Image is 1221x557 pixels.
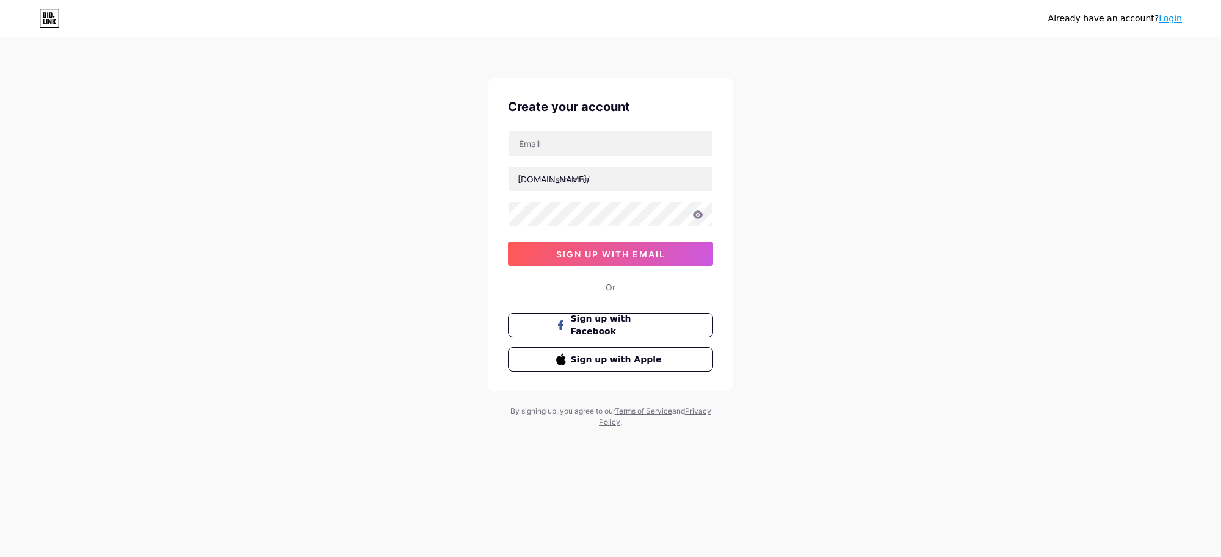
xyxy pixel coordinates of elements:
div: By signing up, you agree to our and . [507,406,714,428]
span: Sign up with Facebook [571,312,665,338]
button: Sign up with Facebook [508,313,713,337]
button: Sign up with Apple [508,347,713,372]
a: Login [1159,13,1182,23]
span: sign up with email [556,249,665,259]
input: Email [509,131,712,156]
a: Terms of Service [615,406,672,415]
div: Create your account [508,98,713,116]
span: Sign up with Apple [571,353,665,366]
div: Already have an account? [1048,12,1182,25]
input: username [509,167,712,191]
div: Or [606,281,615,293]
div: [DOMAIN_NAME]/ [518,173,590,185]
button: sign up with email [508,242,713,266]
